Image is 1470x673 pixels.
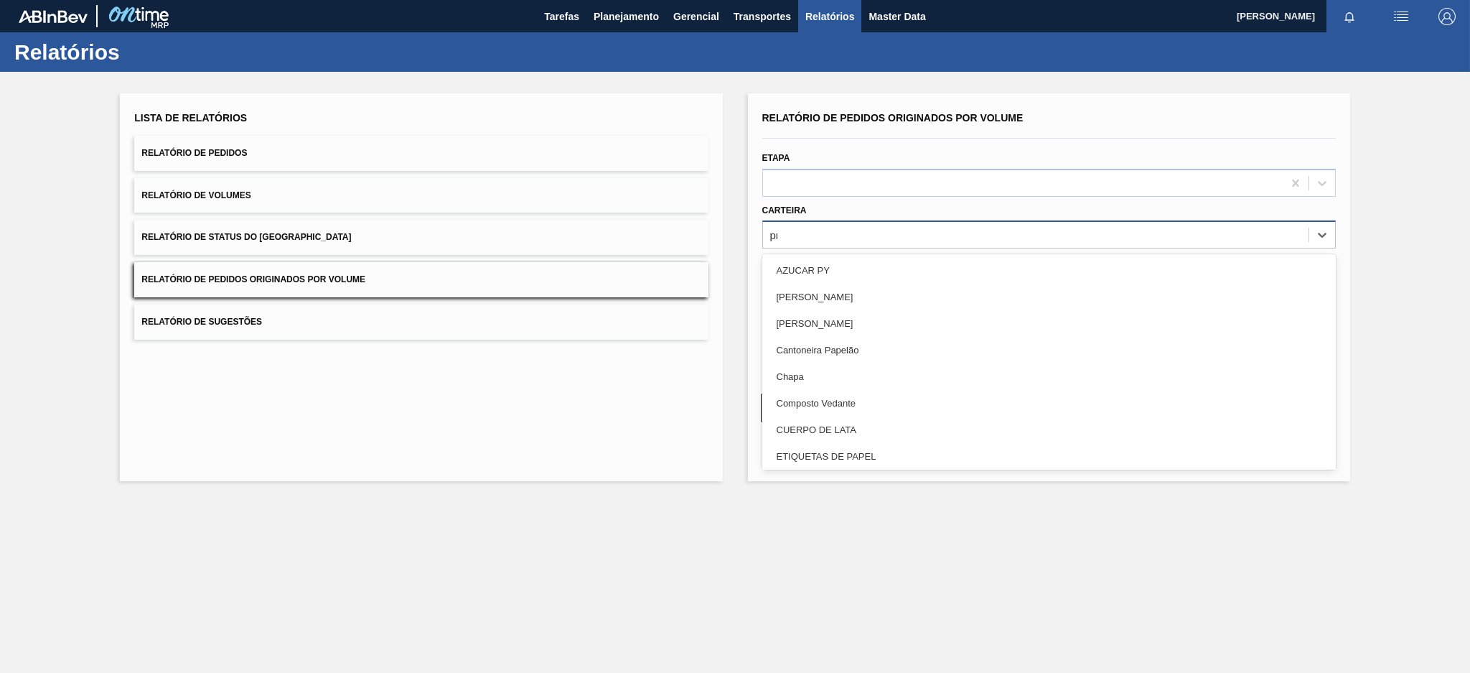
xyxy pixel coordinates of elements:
span: Relatório de Pedidos [141,148,247,158]
span: Relatório de Pedidos Originados por Volume [762,112,1024,124]
span: Relatório de Pedidos Originados por Volume [141,274,365,284]
span: Gerencial [673,8,719,25]
span: Relatório de Volumes [141,190,251,200]
h1: Relatórios [14,44,269,60]
img: userActions [1392,8,1410,25]
span: Planejamento [594,8,659,25]
div: Cantoneira Papelão [762,337,1336,363]
label: Etapa [762,153,790,163]
img: Logout [1438,8,1456,25]
div: Composto Vedante [762,390,1336,417]
button: Relatório de Volumes [134,178,708,213]
span: Relatório de Sugestões [141,317,262,327]
button: Relatório de Status do [GEOGRAPHIC_DATA] [134,220,708,255]
div: [PERSON_NAME] [762,310,1336,337]
button: Relatório de Sugestões [134,305,708,340]
span: Lista de Relatórios [134,112,247,124]
span: Master Data [869,8,925,25]
button: Limpar [761,394,1042,422]
div: ETIQUETAS DE PAPEL [762,443,1336,470]
span: Relatórios [805,8,854,25]
button: Relatório de Pedidos [134,136,708,171]
img: TNhmsLtSVTkK8tSr43FrP2fwEKptu5GPRR3wAAAABJRU5ErkJggg== [19,10,88,23]
span: Transportes [734,8,791,25]
span: Tarefas [544,8,579,25]
div: [PERSON_NAME] [762,284,1336,310]
span: Relatório de Status do [GEOGRAPHIC_DATA] [141,232,351,242]
div: CUERPO DE LATA [762,417,1336,443]
label: Carteira [762,205,807,215]
div: Chapa [762,363,1336,390]
button: Notificações [1326,6,1372,27]
button: Relatório de Pedidos Originados por Volume [134,262,708,297]
div: AZUCAR PY [762,257,1336,284]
